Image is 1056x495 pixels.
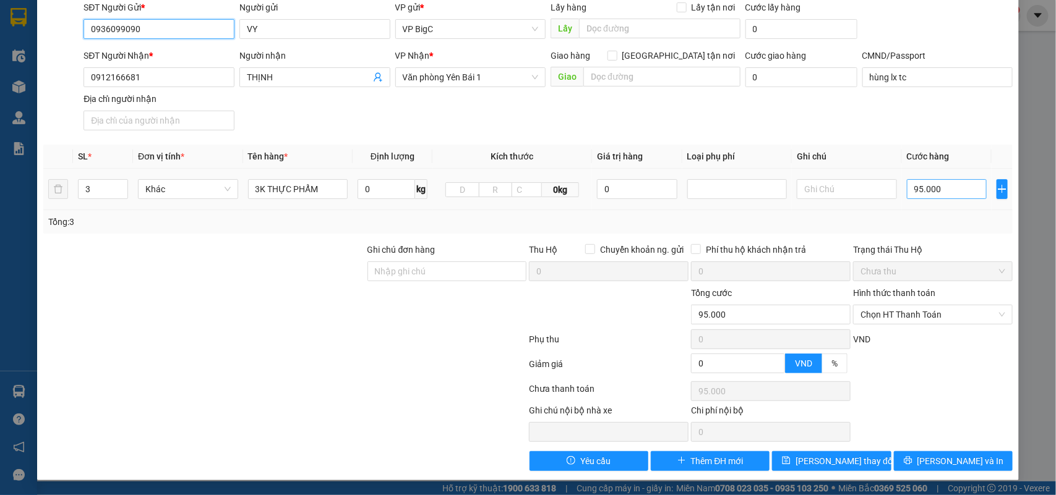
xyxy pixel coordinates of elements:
[617,49,740,62] span: [GEOGRAPHIC_DATA] tận nơi
[367,261,527,281] input: Ghi chú đơn hàng
[367,245,436,255] label: Ghi chú đơn hàng
[595,243,689,256] span: Chuyển khoản ng. gửi
[651,451,770,471] button: plusThêm ĐH mới
[745,2,801,12] label: Cước lấy hàng
[512,182,542,197] input: C
[904,456,912,466] span: printer
[792,145,902,169] th: Ghi chú
[583,67,740,87] input: Dọc đường
[853,334,870,344] span: VND
[528,382,690,404] div: Chưa thanh toán
[403,68,539,87] span: Văn phòng Yên Bái 1
[853,288,935,298] label: Hình thức thanh toán
[551,19,579,38] span: Lấy
[917,454,1004,468] span: [PERSON_NAME] và In
[795,358,812,368] span: VND
[530,451,648,471] button: exclamation-circleYêu cầu
[479,182,512,197] input: R
[551,2,586,12] span: Lấy hàng
[745,67,857,87] input: Cước giao hàng
[138,151,184,161] span: Đơn vị tính
[529,404,689,422] div: Ghi chú nội bộ nhà xe
[84,92,234,106] div: Địa chỉ người nhận
[529,245,557,255] span: Thu Hộ
[239,49,390,62] div: Người nhận
[861,305,1005,324] span: Chọn HT Thanh Toán
[597,151,643,161] span: Giá trị hàng
[745,19,857,39] input: Cước lấy hàng
[745,51,807,61] label: Cước giao hàng
[907,151,950,161] span: Cước hàng
[853,243,1013,256] div: Trạng thái Thu Hộ
[84,49,234,62] div: SĐT Người Nhận
[997,184,1008,194] span: plus
[84,111,234,130] input: Địa chỉ của người nhận
[145,180,231,198] span: Khác
[691,454,744,468] span: Thêm ĐH mới
[797,179,897,199] input: Ghi Chú
[772,451,891,471] button: save[PERSON_NAME] thay đổi
[528,332,690,354] div: Phụ thu
[551,67,583,87] span: Giao
[894,451,1013,471] button: printer[PERSON_NAME] và In
[491,151,534,161] span: Kích thước
[997,179,1008,199] button: plus
[796,454,895,468] span: [PERSON_NAME] thay đổi
[551,51,590,61] span: Giao hàng
[248,151,288,161] span: Tên hàng
[862,49,1013,62] div: CMND/Passport
[48,215,408,229] div: Tổng: 3
[395,1,546,14] div: VP gửi
[677,456,686,466] span: plus
[580,454,611,468] span: Yêu cầu
[691,404,851,422] div: Chi phí nội bộ
[373,72,383,82] span: user-add
[542,182,579,197] span: 0kg
[403,20,539,38] span: VP BigC
[687,1,740,14] span: Lấy tận nơi
[48,179,68,199] button: delete
[567,456,575,466] span: exclamation-circle
[84,1,234,14] div: SĐT Người Gửi
[682,145,792,169] th: Loại phụ phí
[415,179,427,199] span: kg
[239,1,390,14] div: Người gửi
[782,456,791,466] span: save
[445,182,479,197] input: D
[78,151,88,161] span: SL
[701,243,811,256] span: Phí thu hộ khách nhận trả
[691,288,732,298] span: Tổng cước
[371,151,414,161] span: Định lượng
[248,179,348,199] input: VD: Bàn, Ghế
[579,19,740,38] input: Dọc đường
[395,51,430,61] span: VP Nhận
[831,358,838,368] span: %
[528,357,690,379] div: Giảm giá
[861,262,1005,281] span: Chưa thu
